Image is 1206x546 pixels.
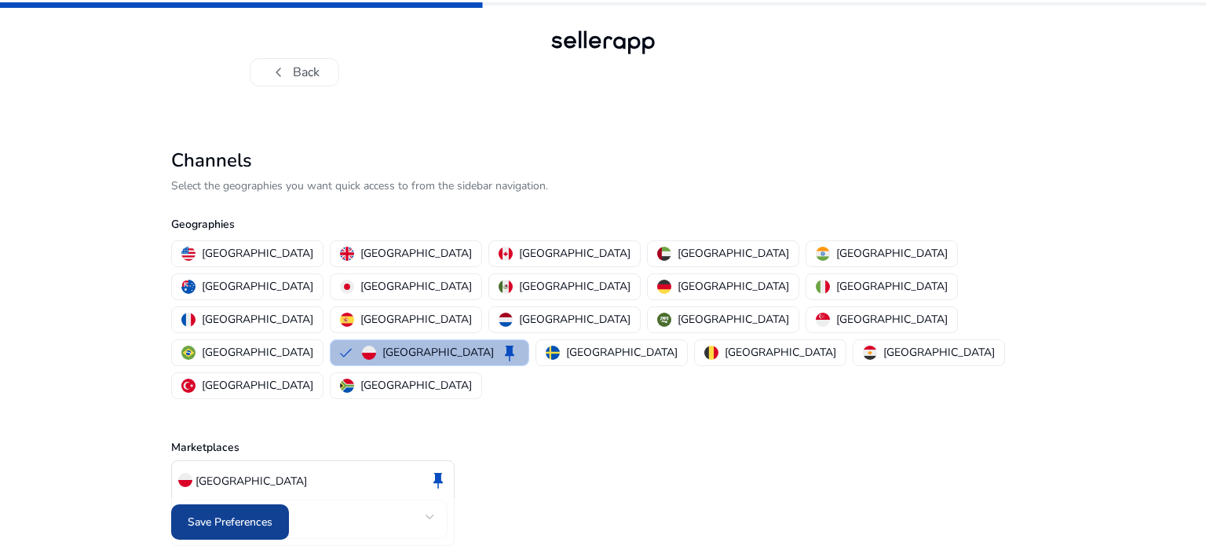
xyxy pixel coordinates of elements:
p: [GEOGRAPHIC_DATA] [566,344,678,361]
img: jp.svg [340,280,354,294]
img: ca.svg [499,247,513,261]
img: de.svg [657,280,671,294]
img: pl.svg [362,346,376,360]
p: Select the geographies you want quick access to from the sidebar navigation. [171,178,1035,194]
img: it.svg [816,280,830,294]
p: [GEOGRAPHIC_DATA] [678,245,789,262]
p: [GEOGRAPHIC_DATA] [836,311,948,328]
button: chevron_leftBack [250,58,339,86]
img: in.svg [816,247,830,261]
img: ae.svg [657,247,671,261]
img: pl.svg [178,473,192,487]
span: keep [429,471,448,489]
span: chevron_left [269,63,288,82]
button: Save Preferences [171,504,289,540]
p: [GEOGRAPHIC_DATA] [519,245,630,262]
img: za.svg [340,379,354,393]
p: [GEOGRAPHIC_DATA] [202,278,313,295]
p: [GEOGRAPHIC_DATA] [202,311,313,328]
span: keep [500,343,519,362]
p: [GEOGRAPHIC_DATA] [725,344,836,361]
p: [GEOGRAPHIC_DATA] [196,473,307,489]
img: sa.svg [657,313,671,327]
p: [GEOGRAPHIC_DATA] [360,278,472,295]
img: es.svg [340,313,354,327]
img: us.svg [181,247,196,261]
img: br.svg [181,346,196,360]
p: [GEOGRAPHIC_DATA] [360,377,472,394]
p: [GEOGRAPHIC_DATA] [836,245,948,262]
p: [GEOGRAPHIC_DATA] [678,278,789,295]
img: se.svg [546,346,560,360]
img: sg.svg [816,313,830,327]
img: fr.svg [181,313,196,327]
p: Geographies [171,216,1035,233]
img: nl.svg [499,313,513,327]
img: eg.svg [863,346,877,360]
span: Save Preferences [188,514,272,530]
p: [GEOGRAPHIC_DATA] [202,344,313,361]
p: [GEOGRAPHIC_DATA] [519,311,630,328]
p: [GEOGRAPHIC_DATA] [836,278,948,295]
p: [GEOGRAPHIC_DATA] [202,245,313,262]
p: [GEOGRAPHIC_DATA] [360,311,472,328]
p: [GEOGRAPHIC_DATA] [360,245,472,262]
h2: Channels [171,149,1035,172]
img: tr.svg [181,379,196,393]
p: Marketplaces [171,439,1035,456]
img: uk.svg [340,247,354,261]
p: [GEOGRAPHIC_DATA] [519,278,630,295]
p: [GEOGRAPHIC_DATA] [382,344,494,361]
p: [GEOGRAPHIC_DATA] [883,344,995,361]
img: be.svg [704,346,718,360]
img: mx.svg [499,280,513,294]
img: au.svg [181,280,196,294]
p: [GEOGRAPHIC_DATA] [202,377,313,394]
p: [GEOGRAPHIC_DATA] [678,311,789,328]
